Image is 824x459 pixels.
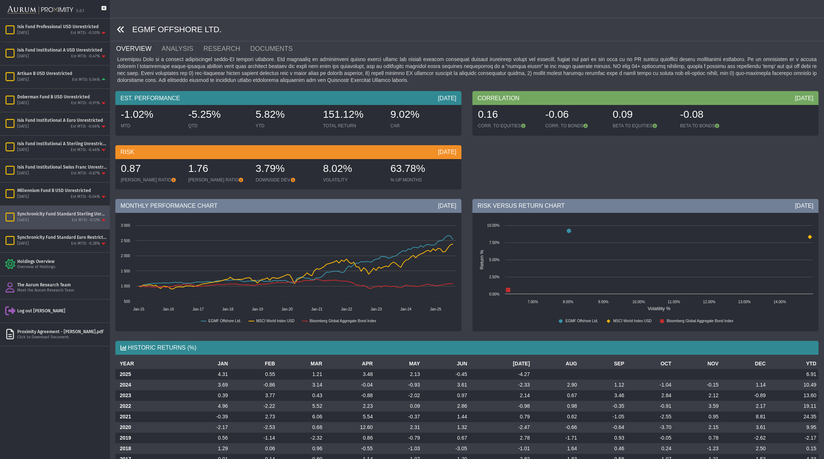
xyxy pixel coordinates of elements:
td: 0.67 [422,433,469,443]
td: -2.17 [183,422,230,433]
div: Est MTD: -0.46% [71,147,100,153]
div: 5.82% [256,108,316,123]
td: -1.23 [673,443,721,454]
div: [DATE] [17,147,29,153]
td: 1.29 [183,443,230,454]
th: 2021 [115,411,183,422]
div: [DATE] [795,94,813,102]
td: -1.05 [579,411,627,422]
div: Overview of Holdings [17,264,107,270]
span: 0.16 [478,109,498,120]
text: Bloomberg Global Aggregate Bond Index [310,319,376,323]
div: [DATE] [17,30,29,36]
td: 3.14 [277,380,324,390]
td: 3.61 [422,380,469,390]
div: Isis Fund Institutional A Euro Unrestricted [17,117,107,123]
th: [DATE] [469,358,532,369]
div: Meet the Aurum Research Team [17,288,107,293]
div: Doberman Fund B USD Unrestricted [17,94,107,100]
div: 8.02% [323,162,383,177]
div: [DATE] [17,54,29,59]
text: 3 000 [121,223,130,227]
td: 13.60 [768,390,819,401]
text: 13.00% [738,300,751,304]
th: JUN [422,358,469,369]
div: Synchronicity Fund Standard Sterling Unrestricted [17,211,107,217]
td: -4.27 [469,369,532,380]
td: 1.21 [277,369,324,380]
td: 0.93 [579,433,627,443]
td: -3.05 [422,443,469,454]
div: Est MTD: -0.87% [71,171,100,176]
text: 11.00% [668,300,680,304]
th: DEC [721,358,768,369]
text: EGMF Offshore Ltd. [208,319,241,323]
td: 0.96 [277,443,324,454]
td: 0.56 [183,433,230,443]
div: [DATE] [17,124,29,129]
div: HISTORIC RETURNS (%) [115,341,819,355]
div: Isis Fund Institutional Swiss Franc Unrestricted [17,164,107,170]
div: [DATE] [438,94,456,102]
text: 10.00% [632,300,645,304]
img: Aurum-Proximity%20white.svg [7,2,73,18]
td: 4.96 [183,401,230,411]
div: [PERSON_NAME] RATIO [121,177,181,183]
text: 2.50% [489,275,500,279]
th: AUG [532,358,579,369]
text: 1 500 [121,269,130,273]
td: 0.09 [375,401,422,411]
td: -0.04 [324,380,375,390]
text: 0.00% [489,292,500,296]
td: -2.02 [375,390,422,401]
th: 2024 [115,380,183,390]
div: Loremipsu Dolo si a consect adipiscingel seddo-EI tempori utlabore. Etd magnaaliq en adminimveni ... [115,56,819,84]
a: DOCUMENTS [249,41,302,56]
div: 5.0.1 [76,8,84,14]
td: -2.33 [469,380,532,390]
div: 1.76 [188,162,248,177]
td: 0.95 [673,411,721,422]
td: 0.62 [532,411,579,422]
text: Jan-21 [311,307,323,311]
div: Proximity Agreement - [PERSON_NAME].pdf [17,329,107,335]
div: RISK [115,145,461,159]
td: 5.52 [277,401,324,411]
div: [DATE] [17,194,29,200]
div: CORR. TO EQUITIES [478,123,538,129]
td: 2.84 [626,390,673,401]
div: CAR [390,123,450,129]
td: 0.43 [277,390,324,401]
div: Est MTD: -0.91% [71,101,100,106]
td: 0.39 [183,390,230,401]
td: -2.32 [277,433,324,443]
text: 7.00% [528,300,538,304]
th: MAR [277,358,324,369]
td: 2.50 [721,443,768,454]
td: 9.95 [768,422,819,433]
td: -0.64 [579,422,627,433]
div: TOTAL RETURN [323,123,383,129]
td: -2.47 [469,422,532,433]
td: 0.67 [532,390,579,401]
text: 5.00% [489,258,500,262]
td: 2.12 [673,390,721,401]
td: -1.01 [469,443,532,454]
td: 8.81 [721,411,768,422]
td: -0.88 [324,390,375,401]
td: -2.55 [626,411,673,422]
div: 63.78% [390,162,450,177]
td: 0.06 [230,443,277,454]
div: QTD [188,123,248,129]
div: Est MTD: 0.04% [72,77,100,83]
text: 1 000 [121,284,130,288]
td: -1.04 [626,380,673,390]
td: 0.68 [277,422,324,433]
div: -0.08 [680,108,740,123]
td: 3.48 [324,369,375,380]
div: % UP MONTHS [390,177,450,183]
th: YTD [768,358,819,369]
td: 2.78 [469,433,532,443]
div: [DATE] [17,101,29,106]
div: Est MTD: -0.47% [71,54,100,59]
